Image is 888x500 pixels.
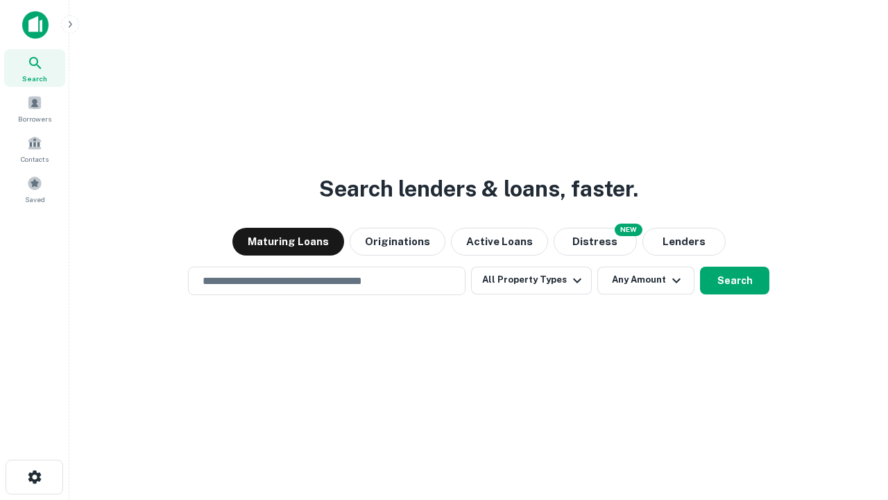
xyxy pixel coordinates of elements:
span: Borrowers [18,113,51,124]
button: Maturing Loans [232,228,344,256]
span: Saved [25,194,45,205]
a: Saved [4,170,65,208]
img: capitalize-icon.png [22,11,49,39]
button: Any Amount [597,267,694,294]
button: Lenders [642,228,726,256]
span: Contacts [21,153,49,165]
span: Search [22,73,47,84]
a: Contacts [4,130,65,167]
h3: Search lenders & loans, faster. [319,172,638,206]
a: Borrowers [4,90,65,127]
iframe: Chat Widget [819,389,888,456]
button: Originations [350,228,445,256]
button: Active Loans [451,228,548,256]
div: NEW [615,224,642,236]
button: All Property Types [471,267,592,294]
a: Search [4,49,65,87]
button: Search distressed loans with lien and other non-mortgage details. [554,228,637,256]
button: Search [700,267,769,294]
